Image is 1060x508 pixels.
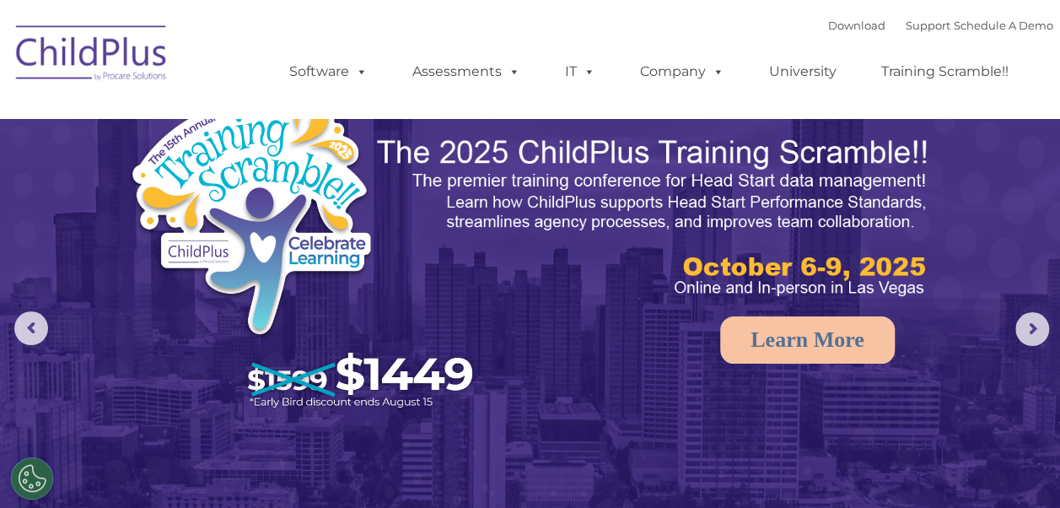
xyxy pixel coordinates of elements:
a: Support [906,19,950,32]
a: Company [623,55,741,89]
span: Last name [234,111,286,124]
a: University [752,55,853,89]
a: IT [548,55,612,89]
a: Software [272,55,385,89]
a: Download [828,19,885,32]
img: ChildPlus by Procare Solutions [8,14,176,98]
a: Training Scramble!! [864,55,1025,89]
span: Phone number [234,181,306,193]
button: Cookies Settings [11,457,53,500]
font: | [828,19,1053,32]
a: Assessments [395,55,537,89]
iframe: Chat Widget [784,326,1060,508]
a: Schedule A Demo [954,19,1053,32]
a: Learn More [720,316,895,364]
